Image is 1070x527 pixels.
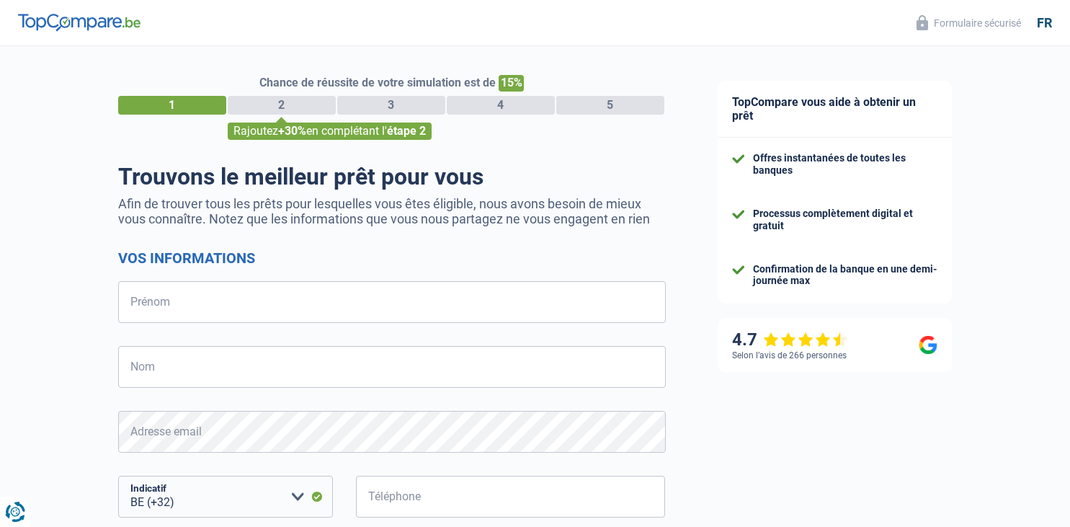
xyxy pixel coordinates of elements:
[259,76,496,89] span: Chance de réussite de votre simulation est de
[118,196,666,226] p: Afin de trouver tous les prêts pour lesquelles vous êtes éligible, nous avons besoin de mieux vou...
[337,96,445,115] div: 3
[18,14,141,31] img: TopCompare Logo
[118,96,226,115] div: 1
[753,152,937,177] div: Offres instantanées de toutes les banques
[753,263,937,288] div: Confirmation de la banque en une demi-journée max
[447,96,555,115] div: 4
[732,350,847,360] div: Selon l’avis de 266 personnes
[718,81,952,138] div: TopCompare vous aide à obtenir un prêt
[753,208,937,232] div: Processus complètement digital et gratuit
[356,476,666,518] input: 401020304
[556,96,664,115] div: 5
[118,249,666,267] h2: Vos informations
[387,124,426,138] span: étape 2
[732,329,848,350] div: 4.7
[228,96,336,115] div: 2
[908,11,1030,35] button: Formulaire sécurisé
[1037,15,1052,31] div: fr
[499,75,524,92] span: 15%
[118,163,666,190] h1: Trouvons le meilleur prêt pour vous
[228,123,432,140] div: Rajoutez en complétant l'
[278,124,306,138] span: +30%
